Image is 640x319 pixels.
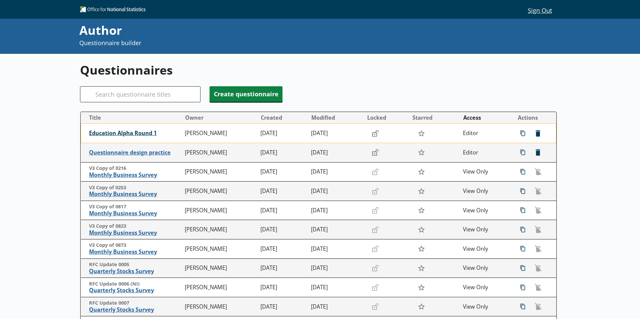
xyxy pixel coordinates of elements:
td: [PERSON_NAME] [182,124,258,143]
span: Monthly Business Survey [89,229,182,236]
button: Create questionnaire [210,86,283,102]
td: [DATE] [308,201,364,220]
td: [DATE] [258,278,308,297]
span: RFC Update 0006 (NI) [89,281,182,287]
td: [DATE] [258,297,308,316]
button: Star [414,166,428,178]
td: [DATE] [308,143,364,163]
button: Star [414,281,428,294]
td: [DATE] [308,162,364,182]
td: View Only [460,182,510,201]
span: RFC Update 0005 [89,261,182,268]
td: [PERSON_NAME] [182,201,258,220]
td: View Only [460,278,510,297]
td: [PERSON_NAME] [182,239,258,259]
td: [DATE] [258,182,308,201]
td: [PERSON_NAME] [182,143,258,163]
button: Star [414,223,428,236]
button: Star [414,262,428,275]
span: RFC Update 0007 [89,300,182,306]
span: V3 Copy of 0253 [89,185,182,191]
td: View Only [460,201,510,220]
span: V3 Copy of 0823 [89,223,182,229]
button: Sign Out [523,4,557,16]
td: [PERSON_NAME] [182,297,258,316]
td: [DATE] [308,239,364,259]
span: Quarterly Stocks Survey [89,306,182,313]
button: Star [414,127,428,140]
p: Questionnaire builder [79,39,431,47]
button: Locked [364,112,409,123]
h1: Questionnaires [80,62,557,78]
td: [DATE] [258,162,308,182]
td: Editor [460,124,510,143]
span: V3 Copy of 0817 [89,204,182,210]
td: View Only [460,162,510,182]
td: [DATE] [258,124,308,143]
div: Author [79,22,431,39]
button: Starred [410,112,460,123]
td: View Only [460,239,510,259]
td: [DATE] [258,220,308,239]
span: Monthly Business Survey [89,248,182,255]
td: [DATE] [258,143,308,163]
button: Star [414,185,428,197]
td: [DATE] [258,239,308,259]
td: [PERSON_NAME] [182,258,258,278]
th: Actions [511,112,556,124]
button: Title [84,112,182,123]
button: Lock [369,128,382,139]
td: [DATE] [308,278,364,297]
button: Star [414,204,428,217]
span: Quarterly Stocks Survey [89,287,182,294]
td: [DATE] [308,182,364,201]
td: [PERSON_NAME] [182,182,258,201]
td: [PERSON_NAME] [182,220,258,239]
button: Lock [369,147,382,158]
span: Monthly Business Survey [89,210,182,217]
button: Star [414,242,428,255]
td: [DATE] [258,201,308,220]
td: [PERSON_NAME] [182,278,258,297]
span: V3 Copy of 0873 [89,242,182,248]
td: [DATE] [258,258,308,278]
td: View Only [460,297,510,316]
td: [DATE] [308,220,364,239]
td: [DATE] [308,124,364,143]
td: View Only [460,220,510,239]
button: Created [258,112,308,123]
button: Star [414,146,428,159]
input: Search questionnaire titles [80,86,201,102]
span: Monthly Business Survey [89,172,182,179]
td: [DATE] [308,258,364,278]
button: Owner [182,112,258,123]
button: Star [414,300,428,313]
span: Quarterly Stocks Survey [89,268,182,275]
span: V3 Copy of 0216 [89,165,182,172]
span: Questionnaire design practice [89,149,182,156]
td: View Only [460,258,510,278]
td: Editor [460,143,510,163]
button: Access [460,112,510,123]
td: [PERSON_NAME] [182,162,258,182]
span: Monthly Business Survey [89,191,182,198]
td: [DATE] [308,297,364,316]
button: Modified [309,112,364,123]
span: Education Alpha Round 1 [89,130,181,137]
